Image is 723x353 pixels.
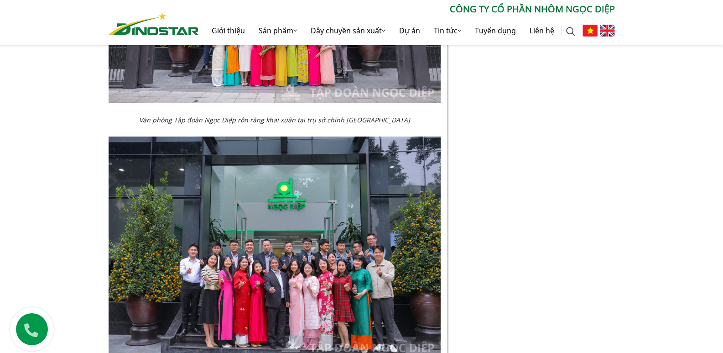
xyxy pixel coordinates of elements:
[566,27,575,36] img: search
[600,25,615,37] img: English
[205,16,252,45] a: Giới thiệu
[109,12,199,35] img: Nhôm Dinostar
[139,116,410,124] em: Văn phòng Tập đoàn Ngọc Diệp rộn ràng khai xuân tại trụ sở chính [GEOGRAPHIC_DATA]
[427,16,468,45] a: Tin tức
[304,16,392,45] a: Dây chuyền sản xuất
[583,25,598,37] img: Tiếng Việt
[392,16,427,45] a: Dự án
[199,2,615,16] p: CÔNG TY CỔ PHẦN NHÔM NGỌC DIỆP
[523,16,561,45] a: Liên hệ
[252,16,304,45] a: Sản phẩm
[468,16,523,45] a: Tuyển dụng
